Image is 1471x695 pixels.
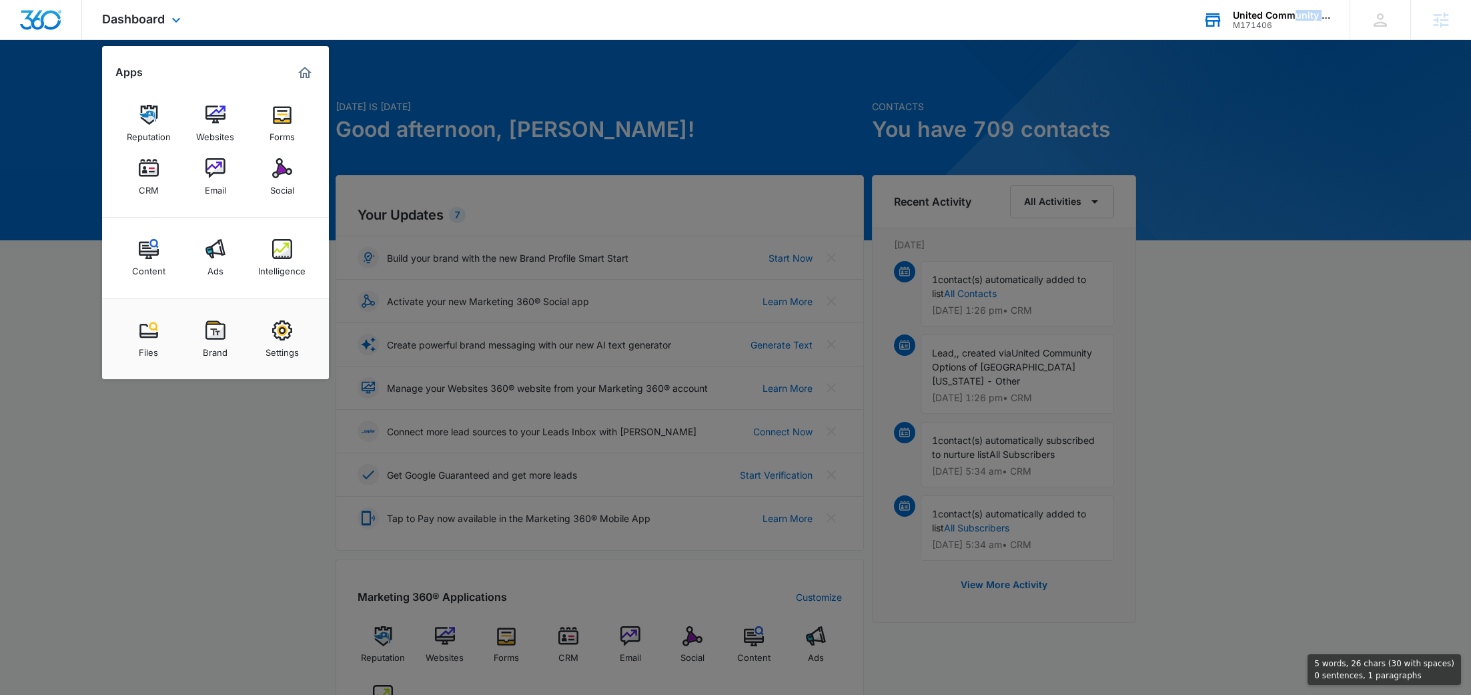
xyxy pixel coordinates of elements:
[270,125,295,142] div: Forms
[257,152,308,202] a: Social
[102,12,165,26] span: Dashboard
[205,178,226,196] div: Email
[115,66,143,79] h2: Apps
[270,178,294,196] div: Social
[139,178,159,196] div: CRM
[123,314,174,365] a: Files
[190,314,241,365] a: Brand
[257,232,308,283] a: Intelligence
[127,125,171,142] div: Reputation
[257,314,308,365] a: Settings
[190,232,241,283] a: Ads
[207,259,223,276] div: Ads
[294,62,316,83] a: Marketing 360® Dashboard
[266,340,299,358] div: Settings
[190,98,241,149] a: Websites
[1233,21,1330,30] div: account id
[139,340,158,358] div: Files
[196,125,234,142] div: Websites
[123,98,174,149] a: Reputation
[132,259,165,276] div: Content
[258,259,306,276] div: Intelligence
[190,152,241,202] a: Email
[203,340,227,358] div: Brand
[1233,10,1330,21] div: account name
[257,98,308,149] a: Forms
[123,232,174,283] a: Content
[123,152,174,202] a: CRM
